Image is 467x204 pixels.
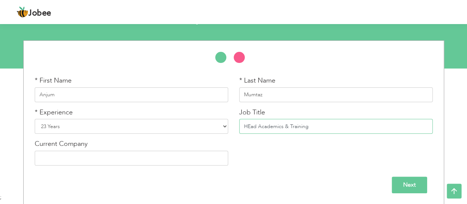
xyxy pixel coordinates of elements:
label: * Last Name [239,76,275,86]
h2: Step 1: The basics [64,6,403,26]
label: Job Title [239,108,265,117]
label: * First Name [35,76,72,86]
img: jobee.io [17,6,28,18]
input: Next [392,177,427,193]
span: Jobee [28,9,51,17]
label: Current Company [35,139,87,149]
label: * Experience [35,108,73,117]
